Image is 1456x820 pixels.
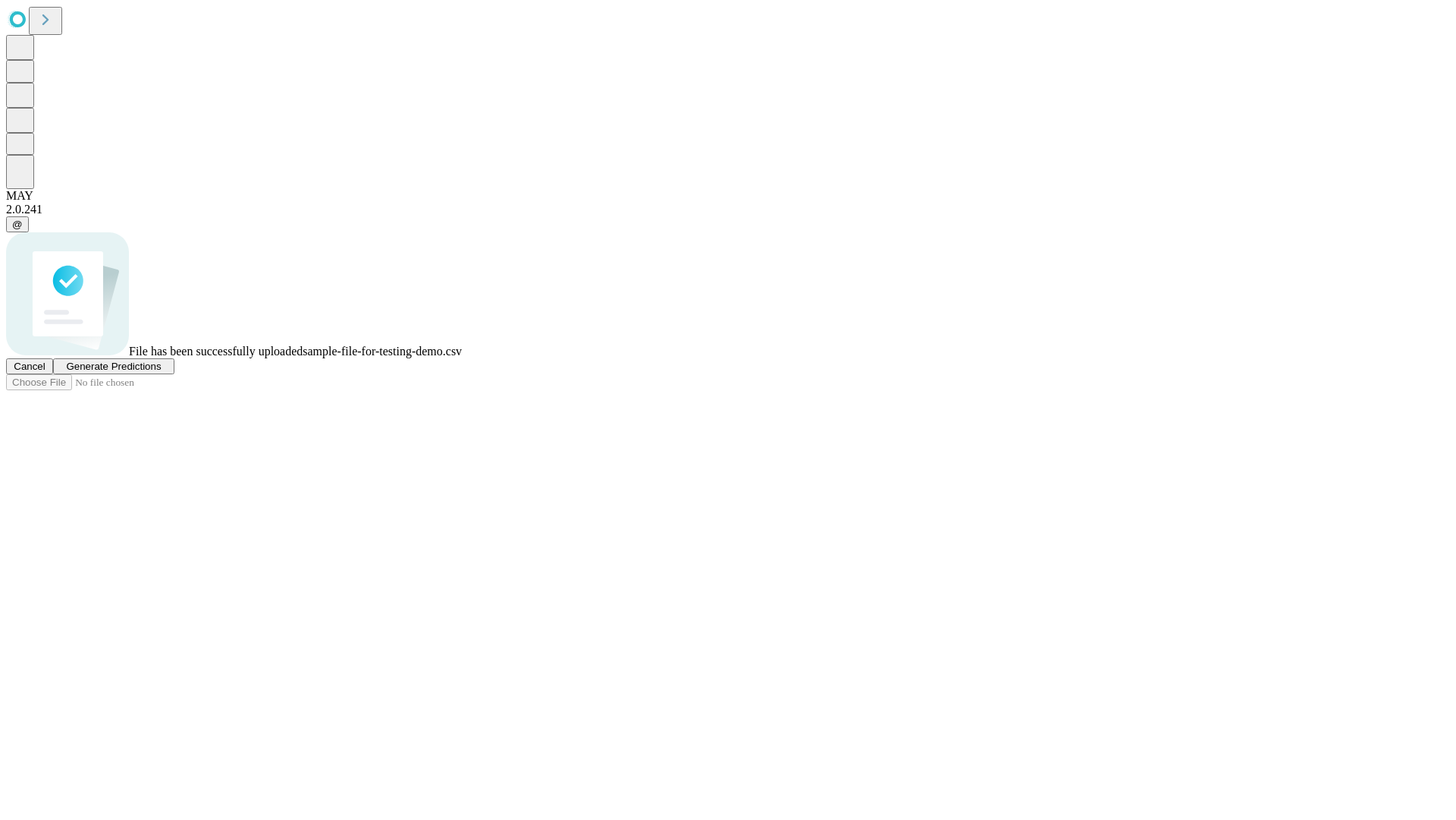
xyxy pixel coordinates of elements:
span: Cancel [14,361,45,372]
div: 2.0.241 [6,203,1450,216]
span: Generate Predictions [66,361,161,372]
span: @ [12,219,23,230]
span: sample-file-for-testing-demo.csv [303,345,462,358]
button: @ [6,216,29,232]
span: File has been successfully uploaded [129,345,303,358]
button: Cancel [6,358,53,374]
button: Generate Predictions [53,358,174,374]
div: MAY [6,189,1450,203]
